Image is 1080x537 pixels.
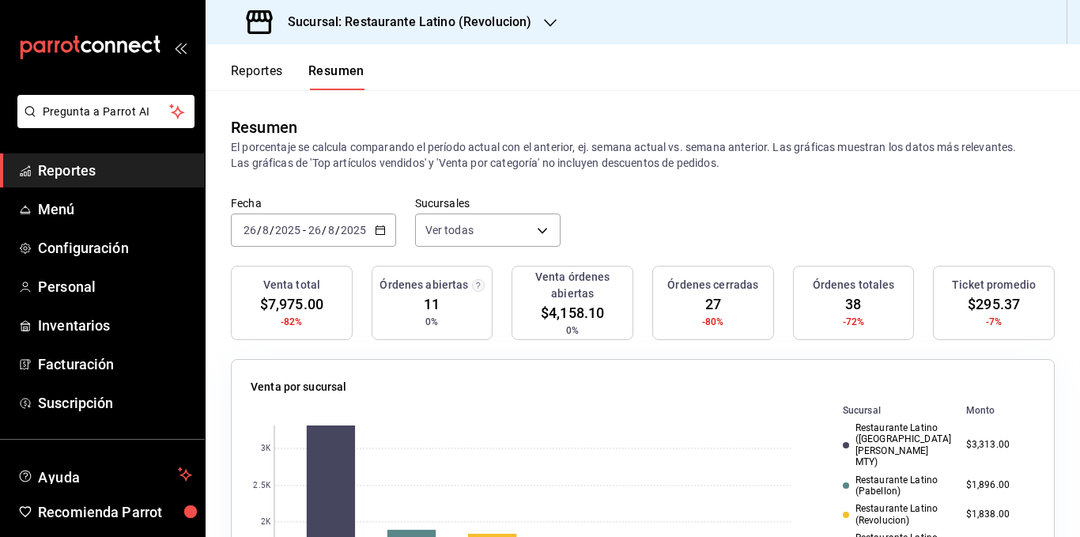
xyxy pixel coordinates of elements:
[705,293,721,315] span: 27
[340,224,367,236] input: ----
[960,500,1035,529] td: $1,838.00
[327,224,335,236] input: --
[38,501,192,523] span: Recomienda Parrot
[566,323,579,338] span: 0%
[960,471,1035,501] td: $1,896.00
[818,402,960,419] th: Sucursal
[275,13,531,32] h3: Sucursal: Restaurante Latino (Revolucion)
[263,277,320,293] h3: Venta total
[38,465,172,484] span: Ayuda
[322,224,327,236] span: /
[415,198,561,209] label: Sucursales
[541,302,604,323] span: $4,158.10
[986,315,1002,329] span: -7%
[843,422,953,468] div: Restaurante Latino ([GEOGRAPHIC_DATA][PERSON_NAME] MTY)
[968,293,1020,315] span: $295.37
[380,277,468,293] h3: Órdenes abiertas
[251,379,346,395] p: Venta por sucursal
[231,63,283,90] button: Reportes
[960,419,1035,471] td: $3,313.00
[38,199,192,220] span: Menú
[702,315,724,329] span: -80%
[667,277,758,293] h3: Órdenes cerradas
[38,237,192,259] span: Configuración
[270,224,274,236] span: /
[231,115,297,139] div: Resumen
[425,315,438,329] span: 0%
[274,224,301,236] input: ----
[843,503,953,526] div: Restaurante Latino (Revolucion)
[243,224,257,236] input: --
[845,293,861,315] span: 38
[231,198,396,209] label: Fecha
[260,293,323,315] span: $7,975.00
[253,482,270,490] text: 2.5K
[38,315,192,336] span: Inventarios
[261,518,271,527] text: 2K
[308,63,364,90] button: Resumen
[960,402,1035,419] th: Monto
[813,277,895,293] h3: Órdenes totales
[952,277,1036,293] h3: Ticket promedio
[335,224,340,236] span: /
[38,276,192,297] span: Personal
[281,315,303,329] span: -82%
[11,115,194,131] a: Pregunta a Parrot AI
[17,95,194,128] button: Pregunta a Parrot AI
[174,41,187,54] button: open_drawer_menu
[257,224,262,236] span: /
[843,315,865,329] span: -72%
[231,63,364,90] div: navigation tabs
[38,160,192,181] span: Reportes
[261,444,271,453] text: 3K
[425,222,474,238] span: Ver todas
[38,392,192,414] span: Suscripción
[843,475,953,497] div: Restaurante Latino (Pabellon)
[38,354,192,375] span: Facturación
[43,104,170,120] span: Pregunta a Parrot AI
[262,224,270,236] input: --
[303,224,306,236] span: -
[308,224,322,236] input: --
[424,293,440,315] span: 11
[231,139,1055,171] p: El porcentaje se calcula comparando el período actual con el anterior, ej. semana actual vs. sema...
[519,269,626,302] h3: Venta órdenes abiertas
